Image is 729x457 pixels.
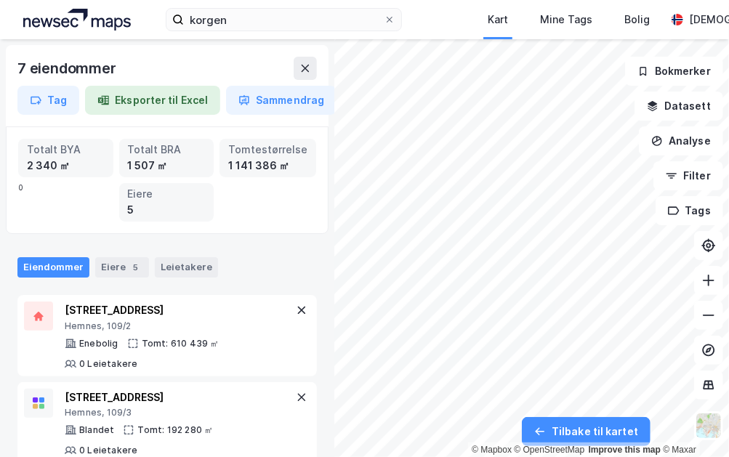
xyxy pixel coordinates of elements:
button: Tilbake til kartet [522,417,651,446]
button: Bokmerker [625,57,723,86]
div: 0 [18,139,316,222]
div: [STREET_ADDRESS] [65,302,293,319]
button: Sammendrag [226,86,337,115]
img: logo.a4113a55bc3d86da70a041830d287a7e.svg [23,9,131,31]
div: Tomt: 610 439 ㎡ [142,338,219,349]
div: Eiere [95,257,149,278]
iframe: Chat Widget [656,387,729,457]
a: Mapbox [472,445,512,455]
input: Søk på adresse, matrikkel, gårdeiere, leietakere eller personer [184,9,384,31]
button: Analyse [639,126,723,155]
div: [STREET_ADDRESS] [65,389,293,406]
div: Leietakere [155,257,218,278]
div: Enebolig [79,338,118,349]
a: OpenStreetMap [515,445,585,455]
div: 5 [128,202,206,218]
button: Tag [17,86,79,115]
a: Improve this map [589,445,661,455]
div: Totalt BRA [128,142,206,158]
div: Bolig [624,11,650,28]
div: 1 507 ㎡ [128,158,206,174]
div: 0 Leietakere [79,358,137,370]
div: Eiendommer [17,257,89,278]
button: Filter [653,161,723,190]
div: 5 [129,260,143,275]
div: Hemnes, 109/3 [65,407,293,418]
div: Blandet [79,424,114,436]
button: Datasett [635,92,723,121]
button: Tags [656,196,723,225]
div: 0 Leietakere [79,445,137,456]
div: Eiere [128,186,206,202]
div: Tomtestørrelse [228,142,307,158]
div: 2 340 ㎡ [27,158,105,174]
div: Hemnes, 109/2 [65,320,293,332]
div: Kart [488,11,508,28]
div: 1 141 386 ㎡ [228,158,307,174]
div: Mine Tags [540,11,592,28]
button: Eksporter til Excel [85,86,220,115]
div: Tomt: 192 280 ㎡ [137,424,213,436]
div: 7 eiendommer [17,57,119,80]
div: Totalt BYA [27,142,105,158]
